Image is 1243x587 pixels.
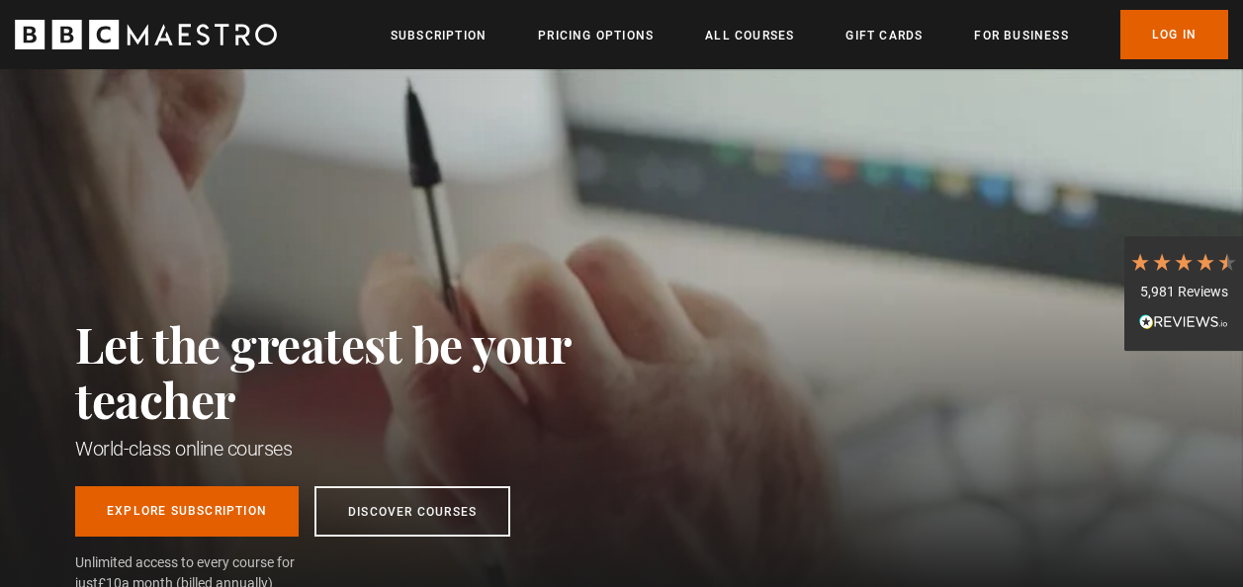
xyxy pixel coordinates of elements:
a: Subscription [391,26,487,45]
a: All Courses [705,26,794,45]
a: Gift Cards [845,26,923,45]
h2: Let the greatest be your teacher [75,316,659,427]
div: 5,981 Reviews [1129,283,1238,302]
a: For business [974,26,1068,45]
div: 4.7 Stars [1129,251,1238,273]
a: Pricing Options [538,26,654,45]
div: Read All Reviews [1129,312,1238,336]
h1: World-class online courses [75,435,659,462]
nav: Primary [391,10,1228,59]
a: Log In [1120,10,1228,59]
svg: BBC Maestro [15,20,277,49]
img: REVIEWS.io [1139,314,1228,328]
a: Explore Subscription [75,486,299,537]
a: Discover Courses [314,486,510,537]
div: 5,981 ReviewsRead All Reviews [1124,236,1243,351]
